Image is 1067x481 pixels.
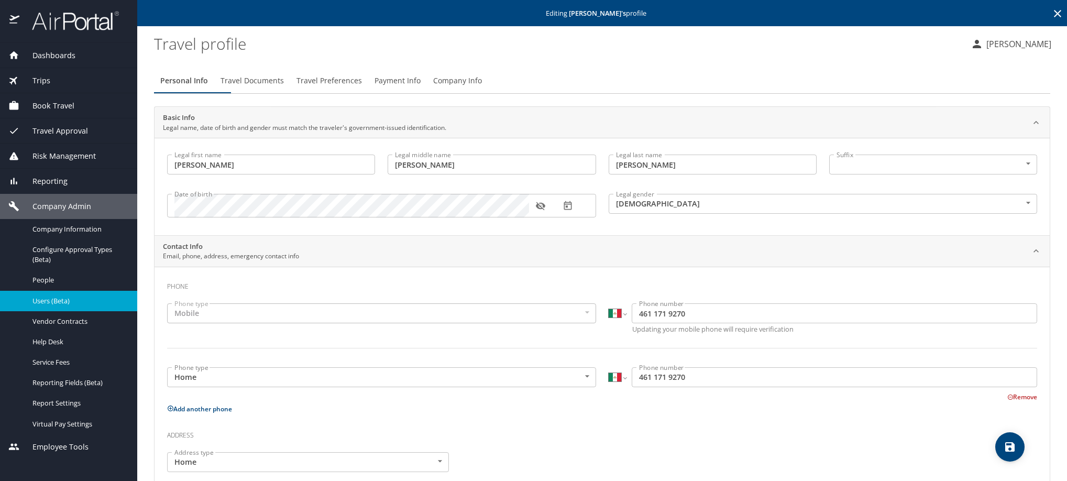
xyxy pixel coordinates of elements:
[155,138,1050,235] div: Basic InfoLegal name, date of birth and gender must match the traveler's government-issued identi...
[32,378,125,388] span: Reporting Fields (Beta)
[296,74,362,88] span: Travel Preferences
[160,74,208,88] span: Personal Info
[19,125,88,137] span: Travel Approval
[632,326,1038,333] p: Updating your mobile phone will require verification
[32,419,125,429] span: Virtual Pay Settings
[163,242,299,252] h2: Contact Info
[167,275,1037,293] h3: Phone
[163,123,446,133] p: Legal name, date of birth and gender must match the traveler's government-issued identification.
[19,75,50,86] span: Trips
[19,201,91,212] span: Company Admin
[9,10,20,31] img: icon-airportal.png
[167,303,596,323] div: Mobile
[995,432,1025,462] button: save
[375,74,421,88] span: Payment Info
[829,155,1037,174] div: ​
[154,68,1050,93] div: Profile
[163,113,446,123] h2: Basic Info
[609,194,1038,214] div: [DEMOGRAPHIC_DATA]
[32,357,125,367] span: Service Fees
[32,316,125,326] span: Vendor Contracts
[569,8,626,18] strong: [PERSON_NAME] 's
[20,10,119,31] img: airportal-logo.png
[32,398,125,408] span: Report Settings
[32,245,125,265] span: Configure Approval Types (Beta)
[163,252,299,261] p: Email, phone, address, emergency contact info
[221,74,284,88] span: Travel Documents
[167,367,596,387] div: Home
[983,38,1051,50] p: [PERSON_NAME]
[32,296,125,306] span: Users (Beta)
[966,35,1055,53] button: [PERSON_NAME]
[32,224,125,234] span: Company Information
[1007,392,1037,401] button: Remove
[155,107,1050,138] div: Basic InfoLegal name, date of birth and gender must match the traveler's government-issued identi...
[19,176,68,187] span: Reporting
[19,100,74,112] span: Book Travel
[154,27,962,60] h1: Travel profile
[19,150,96,162] span: Risk Management
[167,405,232,413] button: Add another phone
[155,236,1050,267] div: Contact InfoEmail, phone, address, emergency contact info
[167,424,1037,442] h3: Address
[32,275,125,285] span: People
[32,337,125,347] span: Help Desk
[433,74,482,88] span: Company Info
[167,452,449,472] div: Home
[140,10,1064,17] p: Editing profile
[19,441,89,453] span: Employee Tools
[19,50,75,61] span: Dashboards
